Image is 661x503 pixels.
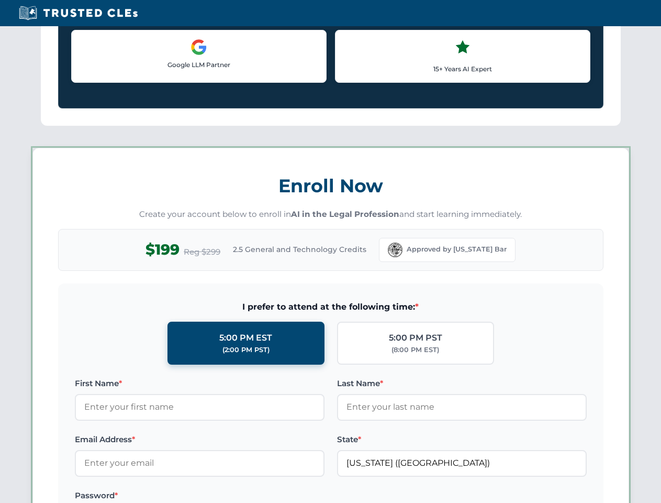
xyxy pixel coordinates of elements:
img: Google [191,39,207,56]
input: Enter your last name [337,394,587,420]
span: Approved by [US_STATE] Bar [407,244,507,255]
span: I prefer to attend at the following time: [75,300,587,314]
span: Reg $299 [184,246,220,258]
label: State [337,433,587,446]
strong: AI in the Legal Profession [291,209,399,219]
img: Trusted CLEs [16,5,141,21]
span: $199 [145,238,180,261]
input: Florida (FL) [337,450,587,476]
div: (8:00 PM EST) [391,345,439,355]
div: 5:00 PM EST [219,331,272,345]
p: Create your account below to enroll in and start learning immediately. [58,209,603,221]
label: First Name [75,377,324,390]
input: Enter your first name [75,394,324,420]
label: Last Name [337,377,587,390]
h3: Enroll Now [58,169,603,202]
div: 5:00 PM PST [389,331,442,345]
p: Google LLM Partner [80,60,318,70]
input: Enter your email [75,450,324,476]
label: Password [75,489,324,502]
p: 15+ Years AI Expert [344,64,581,74]
img: Florida Bar [388,243,402,257]
label: Email Address [75,433,324,446]
div: (2:00 PM PST) [222,345,270,355]
span: 2.5 General and Technology Credits [233,244,366,255]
